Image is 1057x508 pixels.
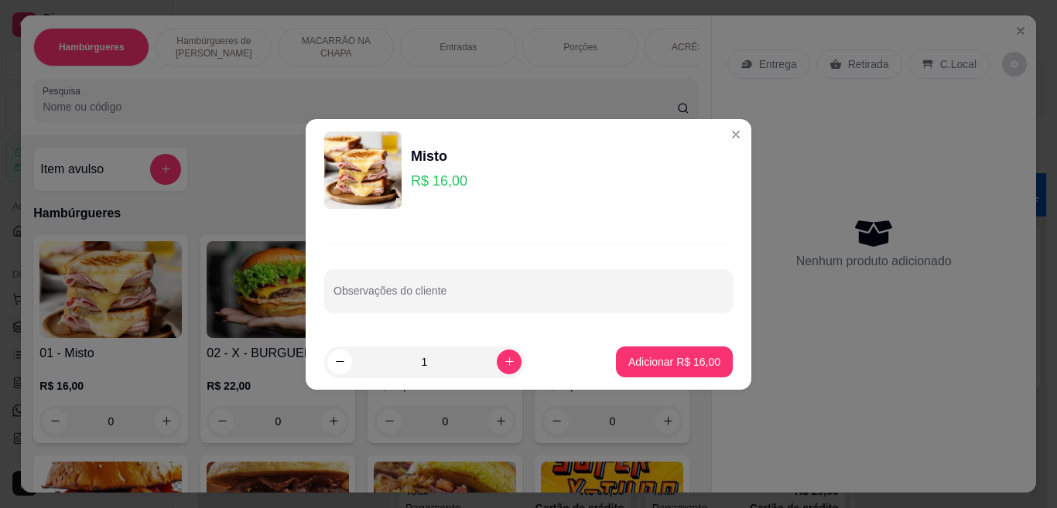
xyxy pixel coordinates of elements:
button: Adicionar R$ 16,00 [616,346,733,377]
input: Observações do cliente [334,289,723,305]
div: Misto [411,145,467,167]
button: increase-product-quantity [497,349,522,374]
button: decrease-product-quantity [327,349,352,374]
img: product-image [324,131,402,209]
button: Close [723,122,748,147]
p: Adicionar R$ 16,00 [628,354,720,370]
p: R$ 16,00 [411,170,467,192]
